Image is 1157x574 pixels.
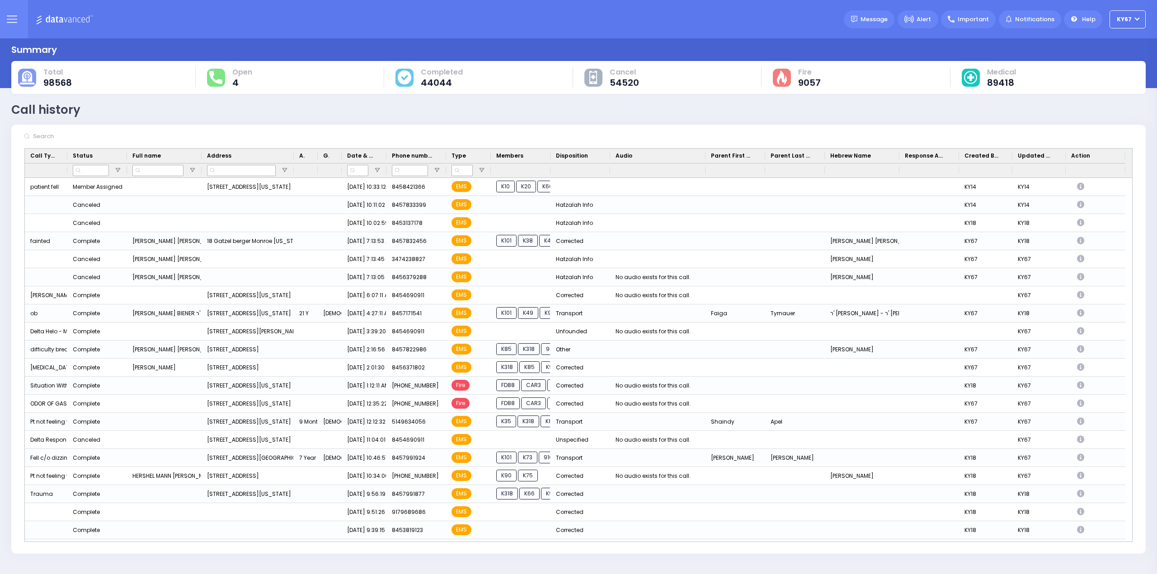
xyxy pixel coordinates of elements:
[114,167,122,174] button: Open Filter Menu
[392,364,425,371] span: 8456371802
[202,467,294,485] div: [STREET_ADDRESS]
[798,68,821,77] span: Fire
[550,341,610,359] div: Other
[452,434,471,445] span: EMS
[1012,431,1066,449] div: KY67
[452,326,471,336] span: EMS
[959,250,1012,268] div: KY67
[342,485,386,503] div: [DATE] 9:56:19 PM
[452,289,471,300] span: EMS
[452,199,471,210] span: EMS
[959,449,1012,467] div: KY18
[518,343,540,355] span: K318
[127,304,202,322] div: [PERSON_NAME] BIENER ר' [PERSON_NAME] - ר' [PERSON_NAME] [PERSON_NAME] [PERSON_NAME]
[959,232,1012,250] div: KY67
[342,250,386,268] div: [DATE] 7:13:45 AM
[518,307,538,319] span: K49
[392,291,424,299] span: 8454690911
[392,345,427,353] span: 8457822986
[202,449,294,467] div: [STREET_ADDRESS][GEOGRAPHIC_DATA][US_STATE]: : [GEOGRAPHIC_DATA]
[127,268,202,286] div: [PERSON_NAME] [PERSON_NAME]
[342,341,386,359] div: [DATE] 2:16:56 AM
[232,78,252,87] span: 4
[959,485,1012,503] div: KY18
[452,181,471,192] span: EMS
[202,431,294,449] div: [STREET_ADDRESS][US_STATE]
[825,341,899,359] div: [PERSON_NAME]
[11,101,80,119] div: Call history
[299,152,305,160] span: Age
[610,68,639,77] span: Cancel
[496,470,517,481] span: K90
[917,15,931,24] span: Alert
[25,377,1125,395] div: Press SPACE to select this row.
[374,167,381,174] button: Open Filter Menu
[392,255,425,263] span: 3474238827
[342,232,386,250] div: [DATE] 7:13:53 AM
[959,413,1012,431] div: KY67
[43,78,72,87] span: 98568
[392,454,425,462] span: 8457991924
[550,232,610,250] div: Corrected
[25,359,67,377] div: [MEDICAL_DATA]
[1012,359,1066,377] div: KY67
[1012,214,1066,232] div: KY18
[73,199,100,211] div: Canceled
[392,219,423,227] span: 8453137178
[959,521,1012,539] div: KY18
[25,268,1125,286] div: Press SPACE to select this row.
[777,70,786,85] img: fire-cause.svg
[539,235,560,247] span: K49
[392,152,433,160] span: Phone number
[550,395,610,413] div: Corrected
[342,449,386,467] div: [DATE] 10:46:57 PM
[73,344,100,355] div: Complete
[25,413,1125,431] div: Press SPACE to select this row.
[342,395,386,413] div: [DATE] 12:35:22 AM
[392,273,427,281] span: 8456379288
[43,68,72,77] span: Total
[25,449,67,467] div: Fell c/o dizziness
[496,235,517,247] span: K101
[25,359,1125,377] div: Press SPACE to select this row.
[705,449,765,467] div: [PERSON_NAME]
[711,152,753,160] span: Parent First Name
[550,268,610,286] div: Hatzalah Info
[342,413,386,431] div: [DATE] 12:12:32 AM
[521,379,546,391] span: CAR3
[392,183,425,191] span: 8458421366
[959,304,1012,322] div: KY67
[25,304,1125,322] div: Press SPACE to select this row.
[550,521,610,539] div: Corrected
[342,322,386,341] div: [DATE] 3:39:20 AM
[25,395,1125,413] div: Press SPACE to select this row.
[616,289,691,301] div: No audio exists for this call.
[347,152,374,160] span: Date & Time
[132,165,183,176] input: Full name Filter Input
[207,165,276,176] input: Address Filter Input
[1012,485,1066,503] div: KY18
[496,307,517,319] span: K101
[73,434,100,446] div: Canceled
[342,196,386,214] div: [DATE] 10:11:02 AM
[1012,449,1066,467] div: KY67
[342,304,386,322] div: [DATE] 4:27:11 AM
[127,341,202,359] div: [PERSON_NAME] [PERSON_NAME]
[1012,250,1066,268] div: KY67
[73,235,100,247] div: Complete
[452,470,471,481] span: EMS
[342,503,386,521] div: [DATE] 9:51:26 PM
[771,152,812,160] span: Parent Last Name
[959,341,1012,359] div: KY67
[1012,503,1066,521] div: KY18
[202,232,294,250] div: 18 Gatzel berger Monroe [US_STATE]
[73,416,100,428] div: Complete
[73,217,100,229] div: Canceled
[959,377,1012,395] div: KY18
[25,485,67,503] div: Trauma
[798,78,821,87] span: 9057
[25,413,67,431] div: Pt not feeling well - Possibly Dehydrated
[589,71,597,84] img: other-cause.svg
[25,322,67,341] div: Delta Helo - MVA High Velocity D ^
[452,217,471,228] span: EMS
